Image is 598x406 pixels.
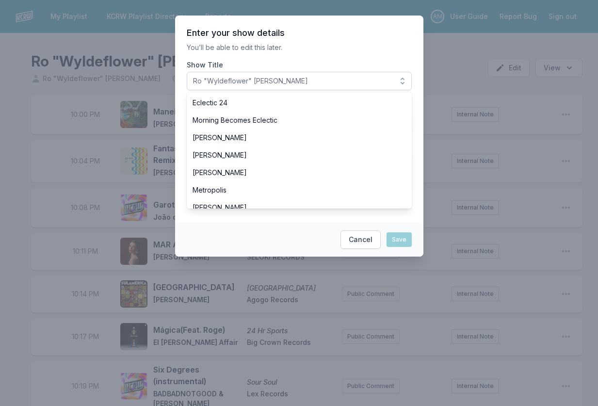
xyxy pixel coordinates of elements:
p: You’ll be able to edit this later. [187,43,412,52]
span: [PERSON_NAME] [193,203,394,212]
button: Ro "Wyldeflower" [PERSON_NAME] [187,72,412,90]
header: Enter your show details [187,27,412,39]
button: Save [387,232,412,247]
span: Metropolis [193,185,394,195]
button: Cancel [340,230,381,249]
label: Show Title [187,60,412,70]
span: Morning Becomes Eclectic [193,115,394,125]
span: [PERSON_NAME] [193,168,394,178]
span: [PERSON_NAME] [193,150,394,160]
span: Eclectic 24 [193,98,394,108]
span: Ro "Wyldeflower" [PERSON_NAME] [193,76,392,86]
span: [PERSON_NAME] [193,133,394,143]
